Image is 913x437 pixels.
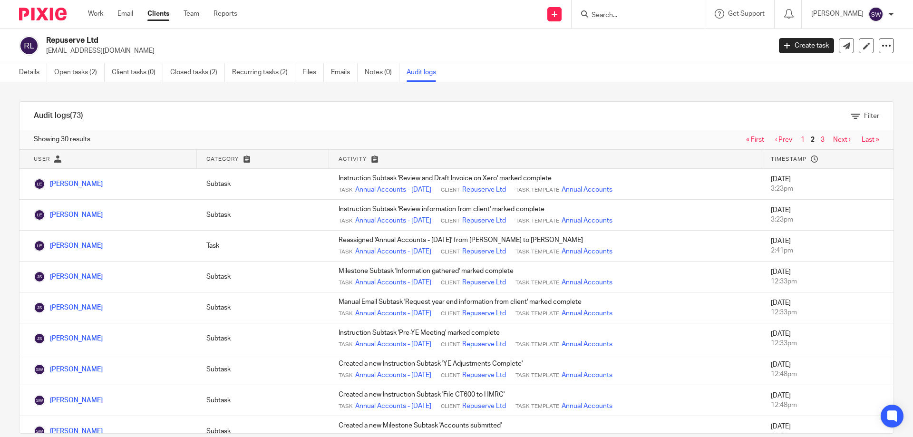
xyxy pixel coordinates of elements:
[355,340,431,349] a: Annual Accounts - [DATE]
[562,247,612,256] a: Annual Accounts
[329,292,761,323] td: Manual Email Subtask 'Request year end information from client' marked complete
[339,279,353,287] span: Task
[339,341,353,349] span: Task
[441,186,460,194] span: Client
[811,9,864,19] p: [PERSON_NAME]
[355,278,431,287] a: Annual Accounts - [DATE]
[761,231,894,262] td: [DATE]
[775,136,792,143] a: ‹ Prev
[462,278,506,287] a: Repuserve Ltd
[515,248,559,256] span: Task Template
[339,186,353,194] span: Task
[771,246,884,255] div: 2:41pm
[591,11,676,20] input: Search
[34,304,103,311] a: [PERSON_NAME]
[34,302,45,313] img: James Sullivan
[761,169,894,200] td: [DATE]
[70,112,83,119] span: (73)
[462,340,506,349] a: Repuserve Ltd
[54,63,105,82] a: Open tasks (2)
[771,369,884,379] div: 12:48pm
[761,262,894,292] td: [DATE]
[779,38,834,53] a: Create task
[329,385,761,416] td: Created a new Instruction Subtask 'File CT600 to HMRC'
[329,262,761,292] td: Milestone Subtask 'Information gathered' marked complete
[184,9,199,19] a: Team
[34,397,103,404] a: [PERSON_NAME]
[112,63,163,82] a: Client tasks (0)
[170,63,225,82] a: Closed tasks (2)
[441,403,460,410] span: Client
[515,279,559,287] span: Task Template
[34,271,45,282] img: James Sullivan
[441,248,460,256] span: Client
[339,310,353,318] span: Task
[34,111,83,121] h1: Audit logs
[34,178,45,190] img: Lewis Evans
[117,9,133,19] a: Email
[441,217,460,225] span: Client
[771,277,884,286] div: 12:33pm
[741,136,879,144] nav: pager
[515,341,559,349] span: Task Template
[515,372,559,379] span: Task Template
[339,248,353,256] span: Task
[462,370,506,380] a: Repuserve Ltd
[562,370,612,380] a: Annual Accounts
[355,216,431,225] a: Annual Accounts - [DATE]
[147,9,169,19] a: Clients
[34,335,103,342] a: [PERSON_NAME]
[761,354,894,385] td: [DATE]
[515,217,559,225] span: Task Template
[329,200,761,231] td: Instruction Subtask 'Review information from client' marked complete
[197,292,329,323] td: Subtask
[88,9,103,19] a: Work
[339,372,353,379] span: Task
[34,273,103,280] a: [PERSON_NAME]
[19,36,39,56] img: svg%3E
[441,279,460,287] span: Client
[19,63,47,82] a: Details
[34,209,45,221] img: Lewis Evans
[862,136,879,143] a: Last »
[771,184,884,194] div: 3:23pm
[864,113,879,119] span: Filter
[339,156,367,162] span: Activity
[46,46,765,56] p: [EMAIL_ADDRESS][DOMAIN_NAME]
[331,63,358,82] a: Emails
[801,136,805,143] a: 1
[34,364,45,375] img: Sian Williams
[761,200,894,231] td: [DATE]
[833,136,851,143] a: Next ›
[771,308,884,317] div: 12:33pm
[329,231,761,262] td: Reassigned 'Annual Accounts - [DATE]' from [PERSON_NAME] to [PERSON_NAME]
[197,354,329,385] td: Subtask
[365,63,399,82] a: Notes (0)
[761,292,894,323] td: [DATE]
[562,401,612,411] a: Annual Accounts
[515,310,559,318] span: Task Template
[771,400,884,410] div: 12:48pm
[441,341,460,349] span: Client
[197,262,329,292] td: Subtask
[329,169,761,200] td: Instruction Subtask 'Review and Draft Invoice on Xero' marked complete
[34,333,45,344] img: James Sullivan
[197,323,329,354] td: Subtask
[515,186,559,194] span: Task Template
[197,231,329,262] td: Task
[462,309,506,318] a: Repuserve Ltd
[462,216,506,225] a: Repuserve Ltd
[34,135,90,144] span: Showing 30 results
[562,216,612,225] a: Annual Accounts
[441,372,460,379] span: Client
[562,278,612,287] a: Annual Accounts
[728,10,765,17] span: Get Support
[302,63,324,82] a: Files
[562,309,612,318] a: Annual Accounts
[462,401,506,411] a: Repuserve Ltd
[515,403,559,410] span: Task Template
[214,9,237,19] a: Reports
[197,385,329,416] td: Subtask
[761,385,894,416] td: [DATE]
[232,63,295,82] a: Recurring tasks (2)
